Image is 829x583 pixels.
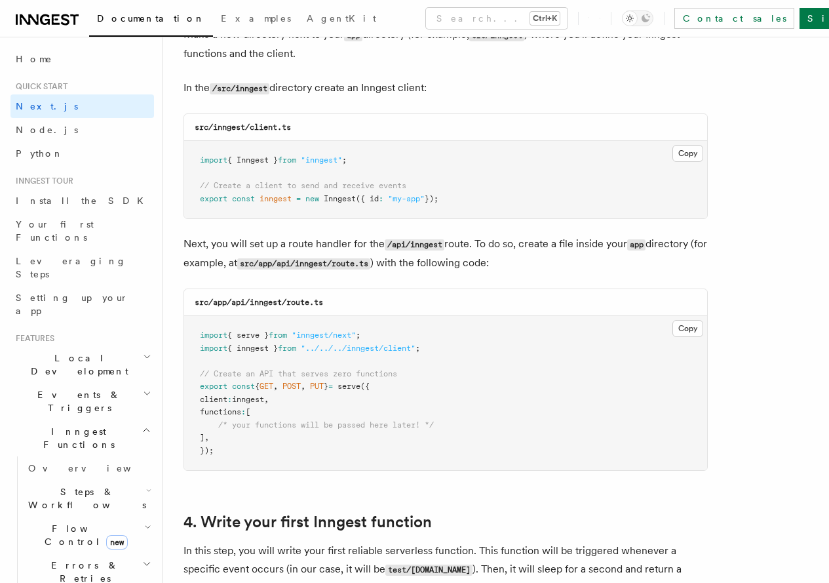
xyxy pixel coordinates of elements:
span: Events & Triggers [10,388,143,414]
a: Next.js [10,94,154,118]
span: : [227,395,232,404]
span: const [232,382,255,391]
span: { [255,382,260,391]
a: Overview [23,456,154,480]
span: : [379,194,383,203]
a: Your first Functions [10,212,154,249]
code: src/app/api/inngest/route.ts [195,298,323,307]
p: In the directory create an Inngest client: [183,79,708,98]
a: Node.js [10,118,154,142]
span: Next.js [16,101,78,111]
span: Node.js [16,125,78,135]
span: { Inngest } [227,155,278,165]
p: Make a new directory next to your directory (for example, ) where you'll define your Inngest func... [183,26,708,63]
span: // Create an API that serves zero functions [200,369,397,378]
span: Inngest [324,194,356,203]
span: Setting up your app [16,292,128,316]
code: test/[DOMAIN_NAME] [385,565,472,576]
span: { inngest } [227,344,278,353]
span: "../../../inngest/client" [301,344,415,353]
span: }); [425,194,438,203]
span: inngest [232,395,264,404]
button: Steps & Workflows [23,480,154,517]
span: Examples [221,13,291,24]
a: Install the SDK [10,189,154,212]
span: Documentation [97,13,205,24]
a: Contact sales [674,8,794,29]
span: Your first Functions [16,219,94,243]
span: Install the SDK [16,195,151,206]
span: "inngest/next" [292,331,356,340]
a: Documentation [89,4,213,37]
span: POST [282,382,301,391]
span: from [269,331,287,340]
a: Setting up your app [10,286,154,323]
a: AgentKit [299,4,384,35]
code: /src/inngest [210,83,269,94]
button: Events & Triggers [10,383,154,420]
span: , [273,382,278,391]
span: "my-app" [388,194,425,203]
span: import [200,344,227,353]
span: client [200,395,227,404]
button: Search...Ctrl+K [426,8,568,29]
span: [ [246,407,250,416]
span: new [305,194,319,203]
span: const [232,194,255,203]
button: Copy [672,145,703,162]
span: Flow Control [23,522,144,548]
button: Toggle dark mode [622,10,653,26]
span: "inngest" [301,155,342,165]
span: Inngest Functions [10,425,142,451]
span: Steps & Workflows [23,485,146,512]
span: Features [10,333,54,344]
span: serve [337,382,360,391]
span: functions [200,407,241,416]
span: ({ [360,382,370,391]
span: new [106,535,128,550]
span: = [328,382,333,391]
span: ; [356,331,360,340]
span: Python [16,148,64,159]
a: Python [10,142,154,165]
button: Flow Controlnew [23,517,154,553]
span: PUT [310,382,324,391]
span: = [296,194,301,203]
button: Inngest Functions [10,420,154,456]
code: src/inngest/client.ts [195,123,291,132]
span: : [241,407,246,416]
span: , [264,395,269,404]
a: Leveraging Steps [10,249,154,286]
a: Home [10,47,154,71]
span: ] [200,433,204,442]
span: ; [342,155,347,165]
span: export [200,382,227,391]
span: Overview [28,463,163,473]
button: Local Development [10,346,154,383]
p: Next, you will set up a route handler for the route. To do so, create a file inside your director... [183,235,708,273]
span: Leveraging Steps [16,256,126,279]
a: Examples [213,4,299,35]
span: ; [415,344,420,353]
span: , [204,433,209,442]
kbd: Ctrl+K [530,12,560,25]
button: Copy [672,320,703,337]
span: Quick start [10,81,67,92]
span: { serve } [227,331,269,340]
span: export [200,194,227,203]
span: ({ id [356,194,379,203]
span: /* your functions will be passed here later! */ [218,420,434,430]
span: // Create a client to send and receive events [200,181,406,190]
span: import [200,331,227,340]
code: /api/inngest [385,239,444,251]
span: , [301,382,305,391]
span: } [324,382,328,391]
code: src/app/api/inngest/route.ts [237,258,370,270]
a: 4. Write your first Inngest function [183,513,432,531]
span: Local Development [10,352,143,378]
span: Home [16,52,52,66]
span: import [200,155,227,165]
span: inngest [260,194,292,203]
span: AgentKit [307,13,376,24]
span: }); [200,446,214,455]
